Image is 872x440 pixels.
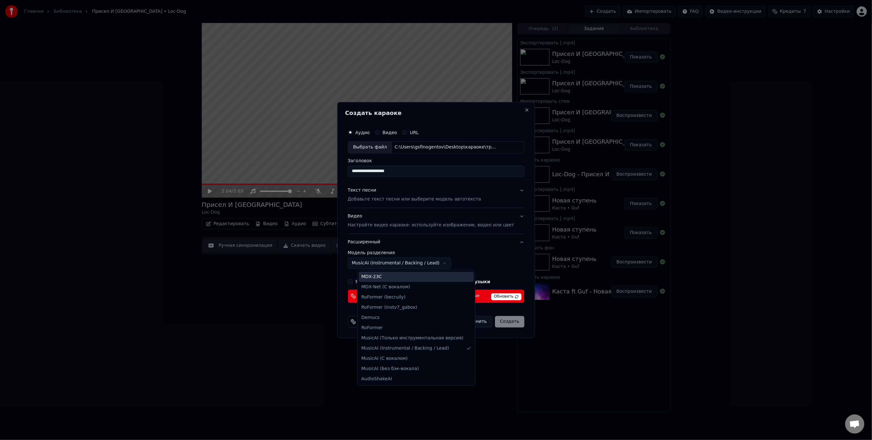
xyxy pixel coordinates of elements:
[361,345,449,352] span: MusicAI (Instrumental / Backing / Lead)
[361,284,410,290] span: MDX-Net (С вокалом)
[361,315,380,321] span: Demucs
[361,366,419,372] span: MusicAI (Без бэк-вокала)
[361,355,408,362] span: MusicAI (С вокалом)
[361,376,392,382] span: AudioShakeAI
[361,294,406,300] span: RoFormer (becruily)
[361,304,417,311] span: RoFormer (instv7_gabox)
[361,335,464,341] span: MusicAI (Только инструментальная версия)
[361,325,383,331] span: RoFormer
[361,274,382,280] span: MDX-23C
